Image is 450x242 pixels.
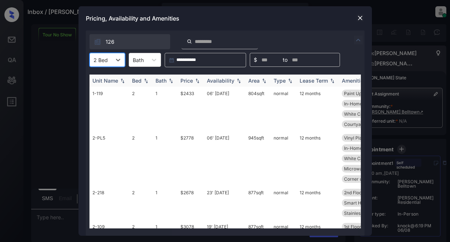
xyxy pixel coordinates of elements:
div: Amenities [342,77,366,84]
span: Corner unit [344,176,367,182]
td: normal [271,131,297,186]
td: 1 [153,186,178,220]
div: Pricing, Availability and Amenities [78,6,372,30]
span: In-Home Washer ... [344,101,384,106]
img: sorting [119,78,126,83]
img: sorting [142,78,150,83]
img: sorting [286,78,294,83]
td: $2433 [178,87,204,131]
div: Bed [132,77,142,84]
td: 945 sqft [245,131,271,186]
td: 804 sqft [245,87,271,131]
div: Price [180,77,193,84]
td: 06' [DATE] [204,87,245,131]
span: White Cabinets [344,156,376,161]
div: Unit Name [92,77,118,84]
td: 23' [DATE] [204,186,245,220]
span: Smart Home Lock [344,200,382,206]
span: to [283,56,288,64]
td: $2678 [178,186,204,220]
img: sorting [260,78,268,83]
td: $2778 [178,131,204,186]
td: normal [271,186,297,220]
span: Stainless Steel... [344,210,378,216]
td: 877 sqft [245,186,271,220]
td: 12 months [297,186,339,220]
div: Type [274,77,286,84]
td: 1 [153,87,178,131]
img: sorting [167,78,175,83]
span: Vinyl Plank - P... [344,135,378,141]
span: $ [254,56,257,64]
td: 12 months [297,87,339,131]
td: 2 [129,131,153,186]
span: Microwave [344,166,367,171]
div: Bath [156,77,167,84]
img: icon-zuma [94,38,101,46]
div: Availability [207,77,234,84]
td: 06' [DATE] [204,131,245,186]
img: close [356,14,364,22]
img: sorting [329,78,336,83]
span: Courtyard View [344,122,377,127]
td: 2 [129,186,153,220]
div: Area [248,77,260,84]
span: White Cabinets [344,111,376,117]
span: 1st Floor [344,224,361,230]
div: Lease Term [300,77,328,84]
td: 2 [129,87,153,131]
img: icon-zuma [187,38,192,45]
span: In-Home Washer ... [344,145,384,151]
img: sorting [235,78,242,83]
img: sorting [194,78,201,83]
td: normal [271,87,297,131]
td: 12 months [297,131,339,186]
td: 1-119 [89,87,129,131]
span: 126 [106,38,114,46]
td: 2-218 [89,186,129,220]
td: 2-PL5 [89,131,129,186]
td: 1 [153,131,178,186]
span: Paint Upgrade [344,91,374,96]
span: 2nd Floor [344,190,363,195]
img: icon-zuma [354,36,363,44]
